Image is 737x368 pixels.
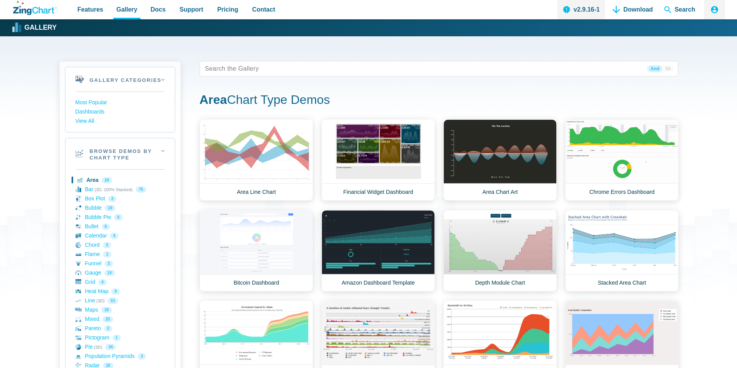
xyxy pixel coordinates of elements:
[13,22,56,34] a: Gallery
[565,210,679,292] a: Stacked Area Chart
[647,65,662,72] span: And
[321,119,435,201] a: Financial Widget Dashboard
[65,67,175,92] h2: Gallery Categories
[13,1,57,15] a: ZingChart Logo. Click to return to the homepage
[150,4,166,15] span: Docs
[443,119,557,201] a: Area Chart Art
[565,119,679,201] a: Chrome Errors Dashboard
[75,98,165,107] a: Most Popular
[443,210,557,292] a: Depth Module Chart
[252,4,275,15] span: Contact
[321,210,435,292] a: Amazon Dashboard Template
[24,24,56,31] strong: Gallery
[662,65,674,72] span: Or
[200,119,313,201] a: Area Line Chart
[217,4,238,15] span: Pricing
[75,107,165,117] a: Dashboards
[200,210,313,292] a: Bitcoin Dashboard
[65,138,175,169] h2: Browse Demos By Chart Type
[75,117,165,126] a: View All
[77,4,103,15] span: Features
[200,92,678,109] h1: Chart Type Demos
[180,4,203,15] span: Support
[200,93,227,107] strong: Area
[116,4,137,15] span: Gallery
